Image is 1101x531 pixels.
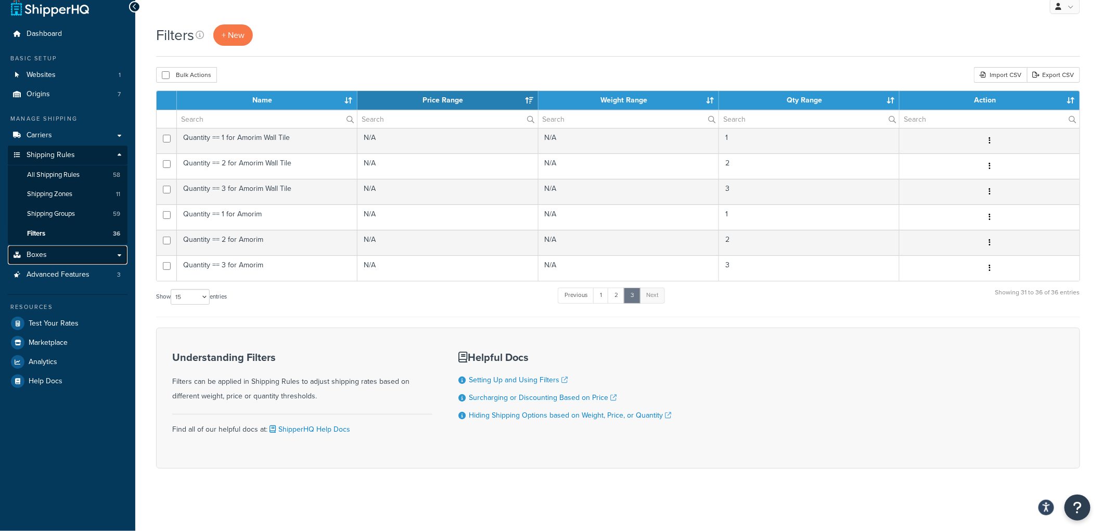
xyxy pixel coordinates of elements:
[8,66,127,85] a: Websites 1
[29,319,79,328] span: Test Your Rates
[608,288,625,303] a: 2
[27,131,52,140] span: Carriers
[8,314,127,333] a: Test Your Rates
[172,352,432,404] div: Filters can be applied in Shipping Rules to adjust shipping rates based on different weight, pric...
[539,204,719,230] td: N/A
[27,171,80,179] span: All Shipping Rules
[27,30,62,38] span: Dashboard
[27,190,72,199] span: Shipping Zones
[8,333,127,352] a: Marketplace
[27,210,75,218] span: Shipping Groups
[27,90,50,99] span: Origins
[1027,67,1080,83] a: Export CSV
[27,229,45,238] span: Filters
[639,288,665,303] a: Next
[8,114,127,123] div: Manage Shipping
[113,171,120,179] span: 58
[156,289,227,305] label: Show entries
[357,179,538,204] td: N/A
[469,410,671,421] a: Hiding Shipping Options based on Weight, Price, or Quantity
[539,255,719,281] td: N/A
[8,165,127,185] li: All Shipping Rules
[27,71,56,80] span: Websites
[995,287,1080,309] div: Showing 31 to 36 of 36 entries
[8,303,127,312] div: Resources
[8,224,127,243] li: Filters
[593,288,609,303] a: 1
[458,352,671,363] h3: Helpful Docs
[156,25,194,45] h1: Filters
[1065,495,1091,521] button: Open Resource Center
[8,85,127,104] li: Origins
[539,230,719,255] td: N/A
[27,251,47,260] span: Boxes
[8,66,127,85] li: Websites
[177,179,357,204] td: Quantity == 3 for Amorim Wall Tile
[357,128,538,153] td: N/A
[8,353,127,371] a: Analytics
[900,110,1080,128] input: Search
[357,204,538,230] td: N/A
[29,358,57,367] span: Analytics
[624,288,641,303] a: 3
[117,270,121,279] span: 3
[357,91,538,110] th: Price Range: activate to sort column ascending
[539,153,719,179] td: N/A
[177,110,357,128] input: Search
[719,153,900,179] td: 2
[8,185,127,204] li: Shipping Zones
[719,110,899,128] input: Search
[357,255,538,281] td: N/A
[357,230,538,255] td: N/A
[113,229,120,238] span: 36
[8,24,127,44] a: Dashboard
[118,90,121,99] span: 7
[27,270,89,279] span: Advanced Features
[719,204,900,230] td: 1
[177,91,357,110] th: Name: activate to sort column ascending
[357,153,538,179] td: N/A
[539,110,719,128] input: Search
[558,288,594,303] a: Previous
[719,179,900,204] td: 3
[29,339,68,347] span: Marketplace
[177,204,357,230] td: Quantity == 1 for Amorim
[8,265,127,284] li: Advanced Features
[539,128,719,153] td: N/A
[171,289,210,305] select: Showentries
[719,91,900,110] th: Qty Range: activate to sort column ascending
[719,128,900,153] td: 1
[172,352,432,363] h3: Understanding Filters
[719,255,900,281] td: 3
[469,392,617,403] a: Surcharging or Discounting Based on Price
[119,71,121,80] span: 1
[8,372,127,391] a: Help Docs
[8,204,127,224] li: Shipping Groups
[8,265,127,284] a: Advanced Features 3
[357,110,537,128] input: Search
[8,204,127,224] a: Shipping Groups 59
[156,67,217,83] button: Bulk Actions
[539,91,719,110] th: Weight Range: activate to sort column ascending
[27,151,75,160] span: Shipping Rules
[177,153,357,179] td: Quantity == 2 for Amorim Wall Tile
[8,245,127,265] a: Boxes
[222,29,245,41] span: + New
[8,185,127,204] a: Shipping Zones 11
[8,146,127,165] a: Shipping Rules
[267,424,350,435] a: ShipperHQ Help Docs
[116,190,120,199] span: 11
[469,374,568,385] a: Setting Up and Using Filters
[29,377,62,386] span: Help Docs
[177,230,357,255] td: Quantity == 2 for Amorim
[177,255,357,281] td: Quantity == 3 for Amorim
[8,146,127,244] li: Shipping Rules
[8,54,127,63] div: Basic Setup
[8,224,127,243] a: Filters 36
